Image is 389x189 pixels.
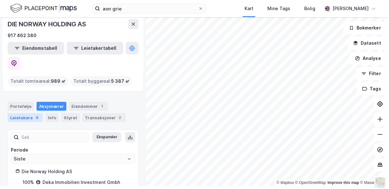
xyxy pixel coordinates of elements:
[8,102,34,111] div: Portefølje
[245,5,253,12] div: Kart
[99,103,105,109] div: 1
[111,77,130,85] span: 5 387 ㎡
[332,5,369,12] div: [PERSON_NAME]
[356,67,386,80] button: Filter
[19,133,88,142] input: Søk
[295,180,326,185] a: OpenStreetMap
[23,179,34,186] div: 100%
[100,4,198,13] input: Søk på adresse, matrikkel, gårdeiere, leietakere eller personer
[51,77,66,85] span: 989 ㎡
[8,76,68,86] div: Totalt tomteareal :
[127,156,132,161] button: Open
[357,159,389,189] div: Kontrollprogram for chat
[350,52,386,65] button: Analyse
[277,180,294,185] a: Mapbox
[22,168,131,175] div: Die Norway Holding AS
[69,102,108,111] div: Eiendommer
[348,37,386,49] button: Datasett
[328,180,359,185] a: Improve this map
[357,159,389,189] iframe: Chat Widget
[8,42,64,55] button: Eiendomstabell
[304,5,315,12] div: Bolig
[344,22,386,34] button: Bokmerker
[8,19,87,29] div: DIE NORWAY HOLDING AS
[267,5,290,12] div: Mine Tags
[11,146,135,154] div: Periode
[8,32,37,39] div: 917 462 380
[357,82,386,95] button: Tags
[71,76,132,86] div: Totalt byggareal :
[45,113,59,122] div: Info
[11,154,135,164] input: ClearOpen
[67,42,123,55] button: Leietakertabell
[34,114,40,121] div: 9
[8,113,43,122] div: Leietakere
[92,132,121,142] button: Ekspander
[37,102,66,111] div: Aksjonærer
[117,114,123,121] div: 2
[82,113,126,122] div: Transaksjoner
[10,3,77,14] img: logo.f888ab2527a4732fd821a326f86c7f29.svg
[61,113,80,122] div: Styret
[43,179,120,186] div: Deka Immobilien Investment Gmbh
